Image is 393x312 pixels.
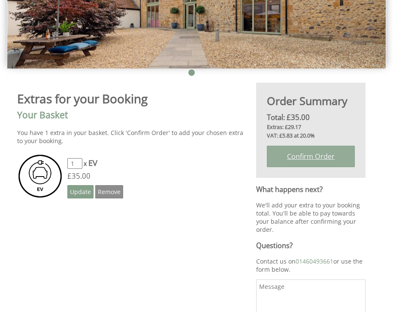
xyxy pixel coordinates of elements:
[256,241,366,250] h3: Questions?
[67,185,94,198] button: Update
[95,185,123,198] button: Remove
[67,171,246,181] p: £35.00
[256,257,366,273] p: Contact us on or use the form below.
[88,158,97,168] h4: EV
[256,185,366,194] h3: What happens next?
[267,123,355,131] h4: Extras: £29.17
[256,201,366,234] p: We'll add your extra to your booking total. You'll be able to pay towards your balance after conf...
[17,153,63,199] img: EV
[17,109,68,121] a: Your Basket
[17,90,148,107] a: Extras for your Booking
[17,129,246,145] p: You have 1 extra in your basket. Click 'Confirm Order' to add your chosen extra to your booking.
[267,146,355,167] a: Confirm Order
[267,93,355,108] h2: Order Summary
[296,257,333,265] a: 01460493661
[267,132,355,139] h4: VAT: £5.83 at 20.0%
[267,112,355,122] h3: Total: £35.00
[84,159,87,168] span: x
